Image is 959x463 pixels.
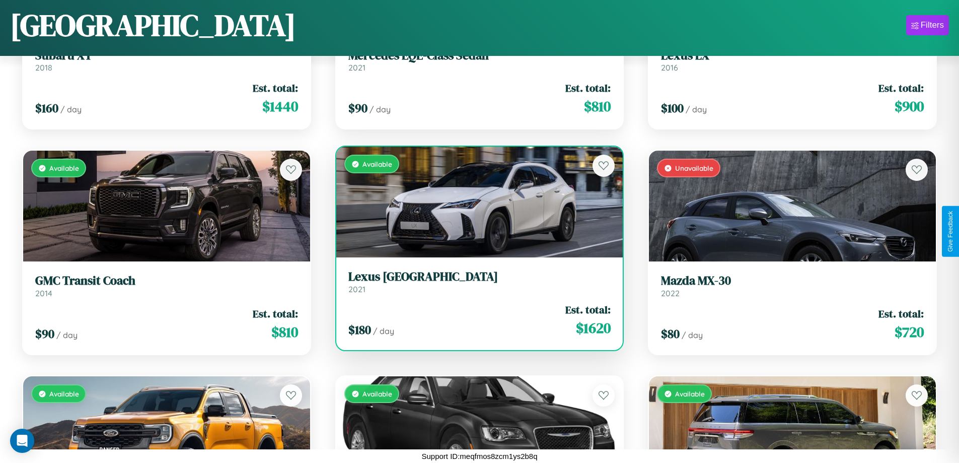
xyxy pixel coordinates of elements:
[661,48,924,73] a: Lexus LX2016
[370,104,391,114] span: / day
[348,48,611,63] h3: Mercedes EQE-Class Sedan
[35,325,54,342] span: $ 90
[421,449,537,463] p: Support ID: meqfmos8zcm1ys2b8q
[49,164,79,172] span: Available
[373,326,394,336] span: / day
[348,270,611,294] a: Lexus [GEOGRAPHIC_DATA]2021
[35,48,298,73] a: Subaru XT2018
[675,389,705,398] span: Available
[35,100,58,116] span: $ 160
[661,274,924,288] h3: Mazda MX-30
[661,325,680,342] span: $ 80
[253,306,298,321] span: Est. total:
[661,274,924,298] a: Mazda MX-302022
[348,284,365,294] span: 2021
[35,274,298,288] h3: GMC Transit Coach
[947,211,954,252] div: Give Feedback
[675,164,713,172] span: Unavailable
[348,321,371,338] span: $ 180
[906,15,949,35] button: Filters
[348,100,367,116] span: $ 90
[60,104,82,114] span: / day
[253,81,298,95] span: Est. total:
[362,160,392,168] span: Available
[49,389,79,398] span: Available
[35,62,52,73] span: 2018
[271,322,298,342] span: $ 810
[348,48,611,73] a: Mercedes EQE-Class Sedan2021
[895,96,924,116] span: $ 900
[661,100,684,116] span: $ 100
[576,318,611,338] span: $ 1620
[895,322,924,342] span: $ 720
[56,330,78,340] span: / day
[35,288,52,298] span: 2014
[10,429,34,453] div: Open Intercom Messenger
[262,96,298,116] span: $ 1440
[661,288,680,298] span: 2022
[686,104,707,114] span: / day
[362,389,392,398] span: Available
[921,20,944,30] div: Filters
[661,62,678,73] span: 2016
[682,330,703,340] span: / day
[878,306,924,321] span: Est. total:
[10,5,296,46] h1: [GEOGRAPHIC_DATA]
[348,270,611,284] h3: Lexus [GEOGRAPHIC_DATA]
[878,81,924,95] span: Est. total:
[565,302,611,317] span: Est. total:
[565,81,611,95] span: Est. total:
[35,274,298,298] a: GMC Transit Coach2014
[584,96,611,116] span: $ 810
[348,62,365,73] span: 2021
